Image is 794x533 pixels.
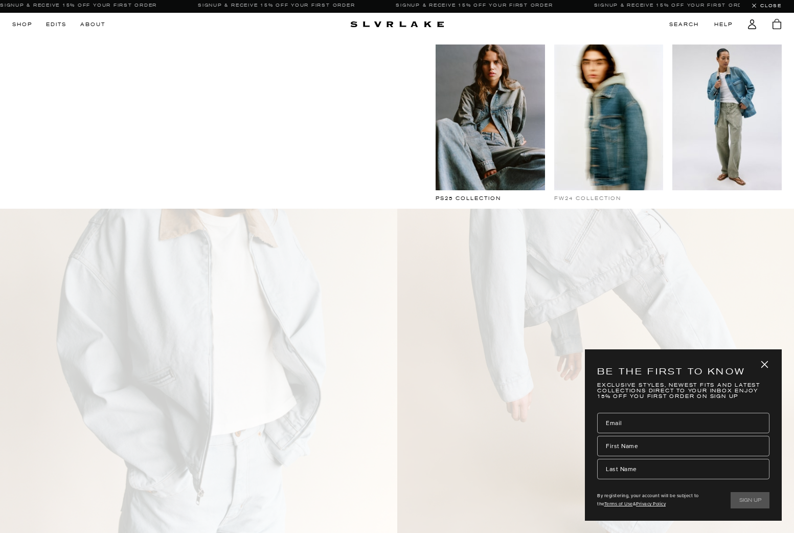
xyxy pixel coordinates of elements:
button: Edits [46,21,66,29]
a: Signup & Receive 15% Off Your First Order [396,3,553,9]
p: By registering, your account will be subject to the & [597,492,699,508]
a: FW24 COLLECTION [554,45,664,206]
input: Email [597,413,769,433]
a: Terms of Use [604,501,633,507]
input: sign up [731,492,769,508]
input: First Name [597,436,769,456]
p: Exclusive styles, newest fits and latest collections direct to your inbox Enjoy 15% off you first... [597,383,769,413]
a: Privacy Policy [636,501,666,507]
button: Search [669,21,699,29]
a: Shop [12,21,32,29]
span: Close [760,3,782,9]
p: Be the first to know [597,362,769,383]
input: Last Name [597,459,769,479]
a: Signup & Receive 15% Off Your First Order [594,3,751,9]
span: FW24 COLLECTION [554,194,664,203]
button: Close [740,3,794,9]
a: PS25 Collection [436,45,545,206]
span: PS25 Collection [436,194,545,203]
a: About [80,21,105,29]
a: Help [714,21,733,29]
button: close [758,358,772,371]
button: Show bag [772,13,782,35]
a: Signup & Receive 15% Off Your First Order [198,3,355,9]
